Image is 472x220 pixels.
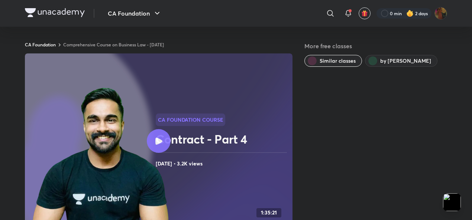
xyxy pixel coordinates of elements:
[103,6,166,21] button: CA Foundation
[304,55,362,67] button: Similar classes
[63,42,164,47] a: Comprehensive Course on Business Law - [DATE]
[361,10,368,17] img: avatar
[434,7,447,20] img: gungun Raj
[359,7,371,19] button: avatar
[156,132,290,147] h2: Contract - Part 4
[365,55,437,67] button: by Shantam Gupta
[320,57,356,65] span: Similar classes
[25,42,56,47] a: CA Foundation
[406,10,414,17] img: streak
[380,57,431,65] span: by Shantam Gupta
[304,42,447,50] h5: More free classes
[25,8,85,19] a: Company Logo
[261,210,277,216] h4: 1:35:21
[156,159,290,168] h4: [DATE] • 3.2K views
[25,8,85,17] img: Company Logo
